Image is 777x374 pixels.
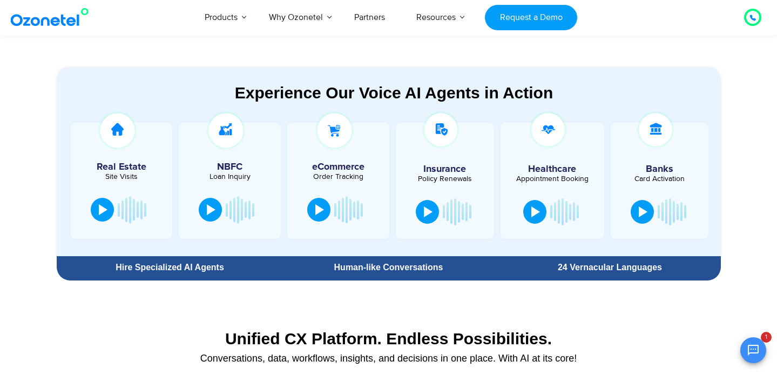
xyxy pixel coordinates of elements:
[184,173,275,181] div: Loan Inquiry
[616,175,704,183] div: Card Activation
[283,263,494,272] div: Human-like Conversations
[76,162,167,172] h5: Real Estate
[62,329,715,348] div: Unified CX Platform. Endless Possibilities.
[62,263,278,272] div: Hire Specialized AI Agents
[761,332,772,343] span: 1
[740,337,766,363] button: Open chat
[293,173,384,181] div: Order Tracking
[401,175,489,183] div: Policy Renewals
[184,162,275,172] h5: NBFC
[509,164,596,174] h5: Healthcare
[509,175,596,183] div: Appointment Booking
[76,173,167,181] div: Site Visits
[485,5,577,30] a: Request a Demo
[504,263,715,272] div: 24 Vernacular Languages
[401,164,489,174] h5: Insurance
[616,164,704,174] h5: Banks
[67,83,721,102] div: Experience Our Voice AI Agents in Action
[62,353,715,363] div: Conversations, data, workflows, insights, and decisions in one place. With AI at its core!
[293,162,384,172] h5: eCommerce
